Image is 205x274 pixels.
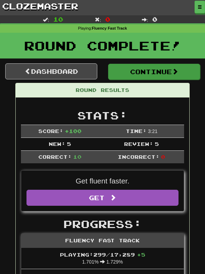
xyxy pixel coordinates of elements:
[126,128,147,134] span: Time:
[118,154,160,160] span: Incorrect:
[148,128,158,134] span: 3 : 21
[60,252,145,258] span: Playing: 299 / 17,289
[67,141,71,147] span: 5
[43,17,49,22] span: :
[26,190,179,206] a: Get
[21,234,184,248] div: Fluency Fast Track
[108,64,200,80] button: Continue
[5,63,97,79] a: Dashboard
[2,39,203,53] h1: Round Complete!
[155,141,159,147] span: 5
[21,110,184,121] h2: Stats:
[161,154,165,160] span: 0
[105,16,110,23] span: 0
[38,128,63,134] span: Score:
[142,17,148,22] span: :
[53,16,63,23] span: 10
[49,141,66,147] span: New:
[124,141,153,147] span: Review:
[137,252,145,258] span: + 5
[92,26,127,30] strong: Fluency Fast Track
[21,218,184,230] h2: Progress:
[95,17,101,22] span: :
[65,128,82,134] span: + 100
[16,83,189,97] div: Round Results
[21,248,184,269] li: 1.701% 1.729%
[73,154,82,160] span: 10
[38,154,72,160] span: Correct:
[26,176,179,186] p: Get fluent faster.
[152,16,157,23] span: 0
